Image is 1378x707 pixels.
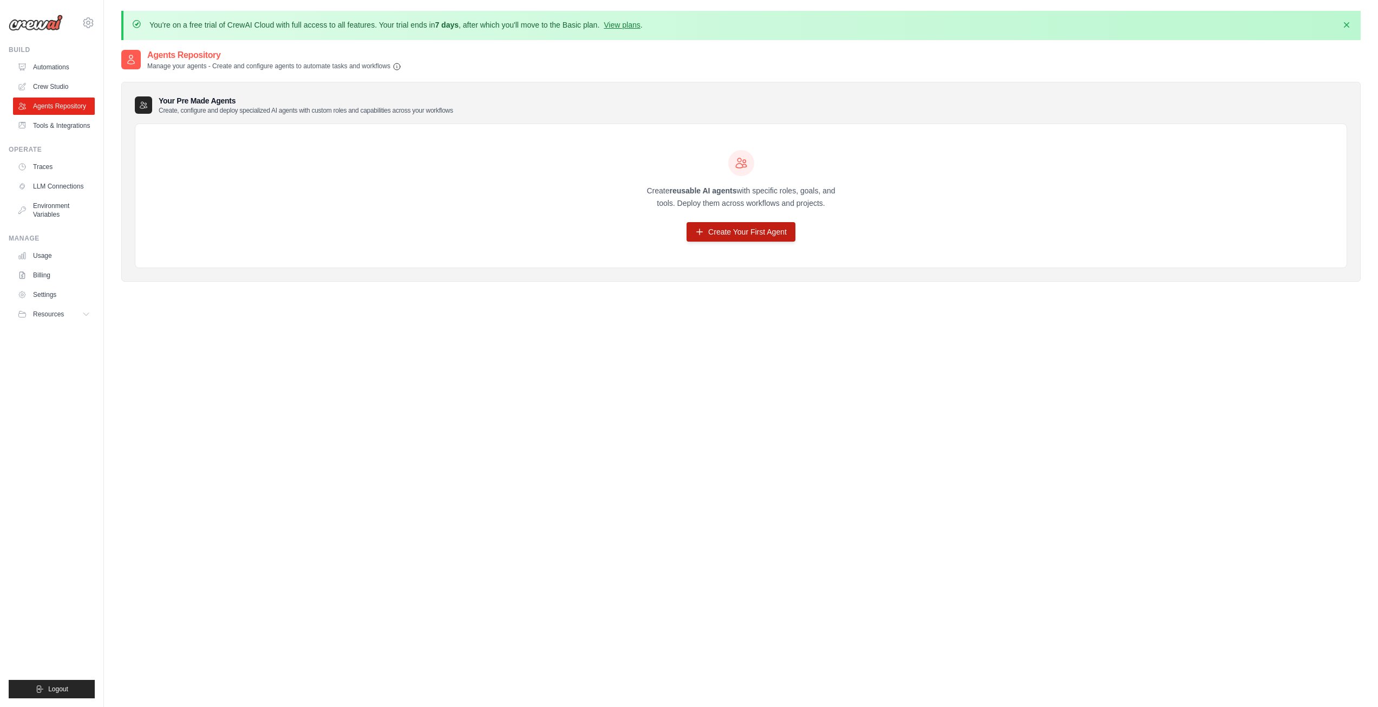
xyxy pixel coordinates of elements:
[149,20,643,30] p: You're on a free trial of CrewAI Cloud with full access to all features. Your trial ends in , aft...
[13,178,95,195] a: LLM Connections
[48,685,68,693] span: Logout
[13,267,95,284] a: Billing
[9,680,95,698] button: Logout
[637,185,845,210] p: Create with specific roles, goals, and tools. Deploy them across workflows and projects.
[13,286,95,303] a: Settings
[13,306,95,323] button: Resources
[13,158,95,176] a: Traces
[13,247,95,264] a: Usage
[13,98,95,115] a: Agents Repository
[9,145,95,154] div: Operate
[159,106,453,115] p: Create, configure and deploy specialized AI agents with custom roles and capabilities across your...
[13,78,95,95] a: Crew Studio
[13,59,95,76] a: Automations
[604,21,640,29] a: View plans
[159,95,453,115] h3: Your Pre Made Agents
[669,186,736,195] strong: reusable AI agents
[435,21,459,29] strong: 7 days
[147,49,401,62] h2: Agents Repository
[9,234,95,243] div: Manage
[33,310,64,319] span: Resources
[13,117,95,134] a: Tools & Integrations
[147,62,401,71] p: Manage your agents - Create and configure agents to automate tasks and workflows
[9,15,63,31] img: Logo
[687,222,795,242] a: Create Your First Agent
[13,197,95,223] a: Environment Variables
[9,46,95,54] div: Build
